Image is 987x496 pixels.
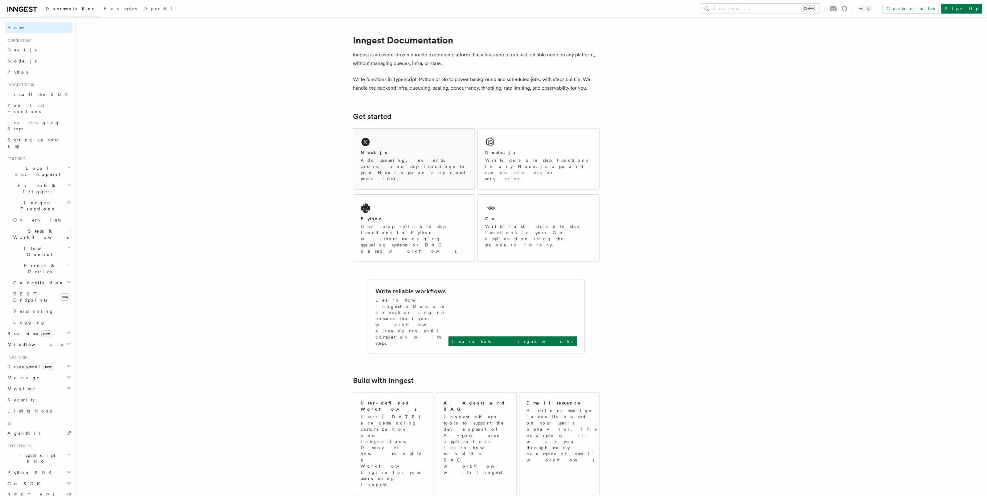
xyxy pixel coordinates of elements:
[375,297,448,346] p: Learn how Inngest's Durable Execution Engine ensures that your workflow already run until complet...
[11,228,69,240] span: Steps & Workflows
[5,100,72,117] a: Your first Functions
[519,392,600,495] a: Email sequenceA drip campaign is usually based on your user's behavior. This example will walk yo...
[13,218,77,222] span: Overview
[353,376,414,385] a: Build with Inngest
[5,361,72,372] button: Deploymentnew
[5,355,28,360] span: Platform
[11,226,72,243] button: Steps & Workflows
[941,4,982,14] a: Sign Up
[353,35,600,46] h1: Inngest Documentation
[5,481,44,487] span: Go SDK
[5,375,40,381] span: Manage
[5,214,72,328] div: Inngest Functions
[11,288,72,306] a: REST Endpointsnew
[5,22,72,33] a: Home
[11,245,67,258] span: Flow Control
[5,394,72,405] a: Security
[5,200,67,212] span: Inngest Functions
[5,38,32,43] span: Quick start
[5,450,72,467] button: TypeScript SDK
[5,339,72,350] button: Middleware
[5,157,26,161] span: Features
[7,431,40,436] span: AgentKit
[5,197,72,214] button: Inngest Functions
[5,372,72,383] button: Manage
[7,47,37,52] span: Next.js
[883,4,939,14] a: Contact sales
[5,182,67,195] span: Events & Triggers
[11,243,72,260] button: Flow Control
[5,117,72,134] a: Leveraging Steps
[5,330,51,336] span: Realtime
[60,293,70,301] span: new
[448,336,577,346] a: Learn how Inngest works
[485,157,592,182] p: Write durable step functions in any Node.js app and run on servers or serverless.
[361,216,383,222] h2: Python
[802,6,816,12] kbd: Ctrl+K
[353,128,475,189] a: Next.jsAdd queueing, events, crons, and step functions to your Next app on any cloud provider.
[11,306,72,317] a: Versioning
[5,163,72,180] button: Local Development
[5,180,72,197] button: Events & Triggers
[11,262,67,275] span: Errors & Retries
[361,157,467,182] p: Add queueing, events, crons, and step functions to your Next app on any cloud provider.
[436,392,516,495] a: AI Agents and RAGInngest offers tools to support the development of AI-powered applications. Lear...
[11,260,72,277] button: Errors & Retries
[5,421,11,426] span: AI
[5,67,72,78] a: Python
[361,400,426,412] h2: User-defined Workflows
[353,194,475,262] a: PythonDevelop reliable step functions in Python without managing queueing systems or DAG based wo...
[5,386,36,392] span: Monitor
[353,392,433,495] a: User-defined WorkflowsUsers [DATE] are demanding customization and integrations. Discover how to ...
[11,214,72,226] a: Overview
[41,330,51,337] span: new
[11,317,72,328] a: Logging
[527,408,600,463] p: A drip campaign is usually based on your user's behavior. This example will walk you through many...
[7,25,25,31] span: Home
[7,70,30,75] span: Python
[5,55,72,67] a: Node.js
[5,341,63,348] span: Middleware
[13,320,45,325] span: Logging
[858,5,872,12] button: Toggle dark mode
[43,364,53,370] span: new
[5,478,72,489] button: Go SDK
[144,6,177,11] span: AgentKit
[141,2,181,17] a: AgentKit
[5,444,31,449] span: References
[42,2,100,17] a: Documentation
[5,165,67,177] span: Local Development
[485,216,496,222] h2: Go
[353,112,391,121] a: Get started
[361,223,467,254] p: Develop reliable step functions in Python without managing queueing systems or DAG based workflows.
[7,409,52,413] span: Limitations
[13,291,47,303] span: REST Endpoints
[7,103,44,114] span: Your first Functions
[5,428,72,439] a: AgentKit
[527,400,582,406] h2: Email sequence
[5,405,72,417] a: Limitations
[7,397,35,402] span: Security
[5,470,55,476] span: Python SDK
[5,452,67,465] span: TypeScript SDK
[701,4,820,14] button: Search...Ctrl+K
[7,92,71,97] span: Install the SDK
[5,89,72,100] a: Install the SDK
[7,120,59,131] span: Leveraging Steps
[5,364,53,370] span: Deployment
[5,44,72,55] a: Next.js
[485,149,516,156] h2: Node.js
[477,194,600,262] a: GoWrite fast, durable step functions in your Go application using the standard library.
[13,309,54,314] span: Versioning
[375,287,446,295] h2: Write reliable workflows
[104,6,137,11] span: Examples
[477,128,600,189] a: Node.jsWrite durable step functions in any Node.js app and run on servers or serverless.
[5,383,72,394] button: Monitor
[444,414,510,475] p: Inngest offers tools to support the development of AI-powered applications. Learn how to build a ...
[485,223,592,248] p: Write fast, durable step functions in your Go application using the standard library.
[361,414,426,488] p: Users [DATE] are demanding customization and integrations. Discover how to build a Workflow Engin...
[5,467,72,478] button: Python SDK
[353,51,600,68] p: Inngest is an event-driven durable execution platform that allows you to run fast, reliable code ...
[11,277,72,288] button: Cancellation
[7,137,60,148] span: Setting up your app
